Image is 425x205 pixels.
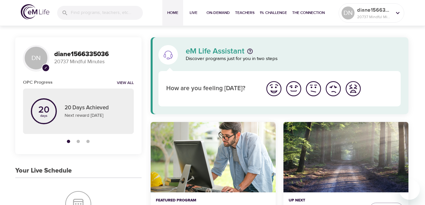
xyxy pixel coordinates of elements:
h6: OPC Progress [23,79,53,86]
img: ok [305,80,322,98]
img: great [265,80,283,98]
img: bad [324,80,342,98]
span: Teachers [235,9,255,16]
p: eM Life Assistant [186,47,244,55]
div: DN [342,6,355,19]
p: 20 Days Achieved [65,104,126,112]
input: Find programs, teachers, etc... [71,6,143,20]
p: Discover programs just for you in two steps [186,55,401,63]
img: worst [344,80,362,98]
p: 20737 Mindful Minutes [54,58,134,66]
p: How are you feeling [DATE]? [166,84,256,93]
button: I'm feeling bad [323,79,343,99]
p: 20737 Mindful Minutes [357,14,392,20]
iframe: Button to launch messaging window [399,179,420,200]
img: eM Life Assistant [163,50,173,60]
p: diane1566335036 [357,6,392,14]
img: logo [21,4,49,19]
p: Up Next [289,198,364,203]
h3: Your Live Schedule [15,167,72,175]
button: I'm feeling worst [343,79,363,99]
p: days [38,115,49,117]
button: Ten Short Everyday Mindfulness Practices [151,122,276,192]
p: 20 [38,105,49,115]
button: Guided Practice [283,122,408,192]
span: On-Demand [206,9,230,16]
p: Featured Program [156,198,270,203]
button: I'm feeling great [264,79,284,99]
span: Live [186,9,201,16]
a: View all notifications [117,80,134,86]
button: I'm feeling good [284,79,304,99]
span: Home [165,9,181,16]
img: good [285,80,303,98]
p: Next reward [DATE] [65,112,126,119]
span: 1% Challenge [260,9,287,16]
h3: diane1566335036 [54,51,134,58]
div: DN [23,45,49,71]
button: I'm feeling ok [304,79,323,99]
span: The Connection [292,9,325,16]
